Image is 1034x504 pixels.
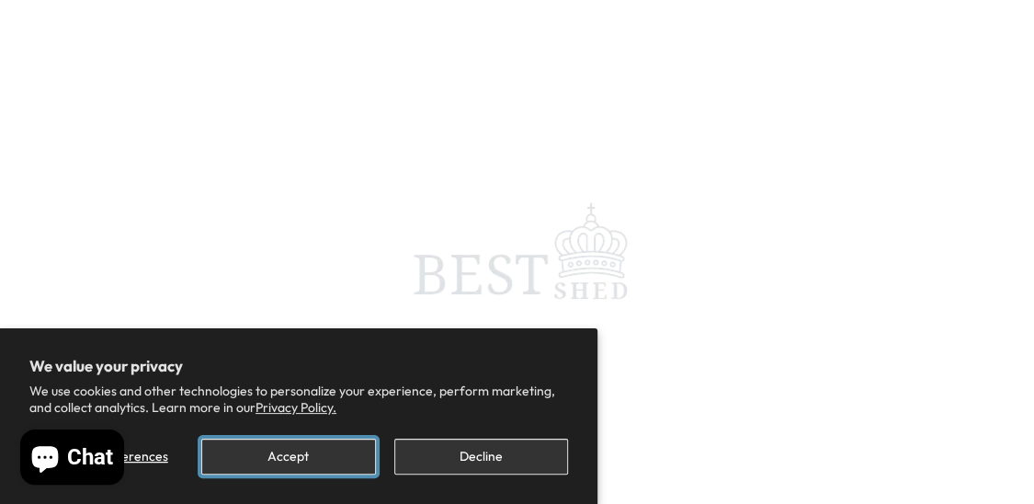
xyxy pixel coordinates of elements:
[29,358,568,374] h2: We value your privacy
[256,399,336,416] a: Privacy Policy.
[394,439,568,475] button: Decline
[29,383,568,416] p: We use cookies and other technologies to personalize your experience, perform marketing, and coll...
[15,430,130,489] inbox-online-store-chat: Shopify online store chat
[201,439,375,475] button: Accept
